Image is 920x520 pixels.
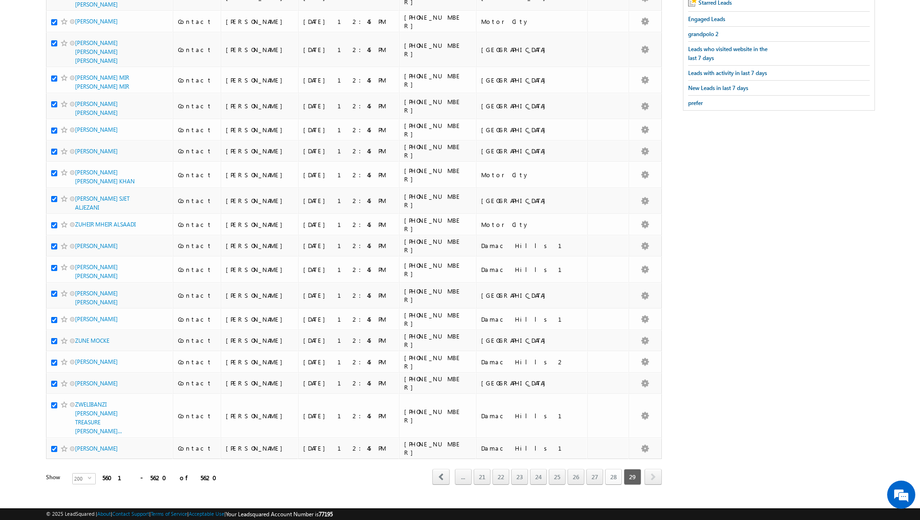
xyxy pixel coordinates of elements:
[226,17,294,26] div: [PERSON_NAME]
[303,291,395,300] div: [DATE] 12:45 PM
[226,315,294,324] div: [PERSON_NAME]
[226,147,294,155] div: [PERSON_NAME]
[226,241,294,250] div: [PERSON_NAME]
[178,196,216,205] div: Contact
[644,469,662,485] span: next
[303,412,395,420] div: [DATE] 12:45 PM
[75,126,118,133] a: [PERSON_NAME]
[178,358,216,366] div: Contact
[688,45,767,61] span: Leads who visited website in the last 7 days
[481,76,583,84] div: [GEOGRAPHIC_DATA]
[46,510,333,519] span: © 2025 LeadSquared | | | | |
[404,72,465,89] div: [PHONE_NUMBER]
[75,74,129,90] a: [PERSON_NAME] MIR [PERSON_NAME] MIR
[75,337,109,344] a: ZUNE MOCKE
[624,469,641,485] span: 29
[303,444,395,452] div: [DATE] 12:45 PM
[46,473,65,482] div: Show
[404,192,465,209] div: [PHONE_NUMBER]
[481,126,583,134] div: [GEOGRAPHIC_DATA]
[481,265,583,274] div: Damac Hills 1
[75,169,135,185] a: [PERSON_NAME] [PERSON_NAME] KHAN
[303,17,395,26] div: [DATE] 12:45 PM
[75,316,118,323] a: [PERSON_NAME]
[481,241,583,250] div: Damac Hills 1
[481,379,583,387] div: [GEOGRAPHIC_DATA]
[226,511,333,518] span: Your Leadsquared Account Number is
[178,17,216,26] div: Contact
[178,412,216,420] div: Contact
[455,469,472,485] a: ...
[404,407,465,424] div: [PHONE_NUMBER]
[226,265,294,274] div: [PERSON_NAME]
[481,336,583,345] div: [GEOGRAPHIC_DATA]
[303,126,395,134] div: [DATE] 12:45 PM
[226,412,294,420] div: [PERSON_NAME]
[226,291,294,300] div: [PERSON_NAME]
[404,41,465,58] div: [PHONE_NUMBER]
[319,511,333,518] span: 77195
[481,171,583,179] div: Motor City
[492,469,509,485] a: 22
[432,470,450,485] a: prev
[75,221,136,228] a: ZUHEIR MHEIR ALSAADI
[75,380,118,387] a: [PERSON_NAME]
[481,444,583,452] div: Damac Hills 1
[178,171,216,179] div: Contact
[75,401,122,435] a: ZWELIBANZI [PERSON_NAME] TREASURE [PERSON_NAME]...
[404,13,465,30] div: [PHONE_NUMBER]
[178,147,216,155] div: Contact
[12,87,171,281] textarea: Type your message and hit 'Enter'
[530,469,547,485] a: 24
[75,358,118,365] a: [PERSON_NAME]
[404,287,465,304] div: [PHONE_NUMBER]
[49,49,158,61] div: Chat with us now
[303,265,395,274] div: [DATE] 12:45 PM
[688,84,748,91] span: New Leads in last 7 days
[178,291,216,300] div: Contact
[178,241,216,250] div: Contact
[303,358,395,366] div: [DATE] 12:45 PM
[404,166,465,183] div: [PHONE_NUMBER]
[75,290,118,306] a: [PERSON_NAME] [PERSON_NAME]
[474,469,491,485] a: 21
[75,148,118,155] a: [PERSON_NAME]
[226,220,294,229] div: [PERSON_NAME]
[481,291,583,300] div: [GEOGRAPHIC_DATA]
[75,242,118,249] a: [PERSON_NAME]
[511,469,528,485] a: 23
[226,102,294,110] div: [PERSON_NAME]
[88,476,95,480] span: select
[549,469,566,485] a: 25
[303,196,395,205] div: [DATE] 12:45 PM
[404,237,465,254] div: [PHONE_NUMBER]
[226,126,294,134] div: [PERSON_NAME]
[178,265,216,274] div: Contact
[75,18,118,25] a: [PERSON_NAME]
[178,220,216,229] div: Contact
[178,336,216,345] div: Contact
[481,315,583,324] div: Damac Hills 1
[226,171,294,179] div: [PERSON_NAME]
[404,121,465,138] div: [PHONE_NUMBER]
[178,315,216,324] div: Contact
[75,445,118,452] a: [PERSON_NAME]
[75,100,118,116] a: [PERSON_NAME] [PERSON_NAME]
[226,45,294,54] div: [PERSON_NAME]
[481,220,583,229] div: Motor City
[303,76,395,84] div: [DATE] 12:45 PM
[404,332,465,349] div: [PHONE_NUMBER]
[73,474,88,484] span: 200
[226,196,294,205] div: [PERSON_NAME]
[102,472,222,483] div: 5601 - 5620 of 5620
[404,354,465,370] div: [PHONE_NUMBER]
[154,5,176,27] div: Minimize live chat window
[481,358,583,366] div: Damac Hills 2
[404,98,465,114] div: [PHONE_NUMBER]
[97,511,111,517] a: About
[178,379,216,387] div: Contact
[481,102,583,110] div: [GEOGRAPHIC_DATA]
[567,469,584,485] a: 26
[178,76,216,84] div: Contact
[404,143,465,159] div: [PHONE_NUMBER]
